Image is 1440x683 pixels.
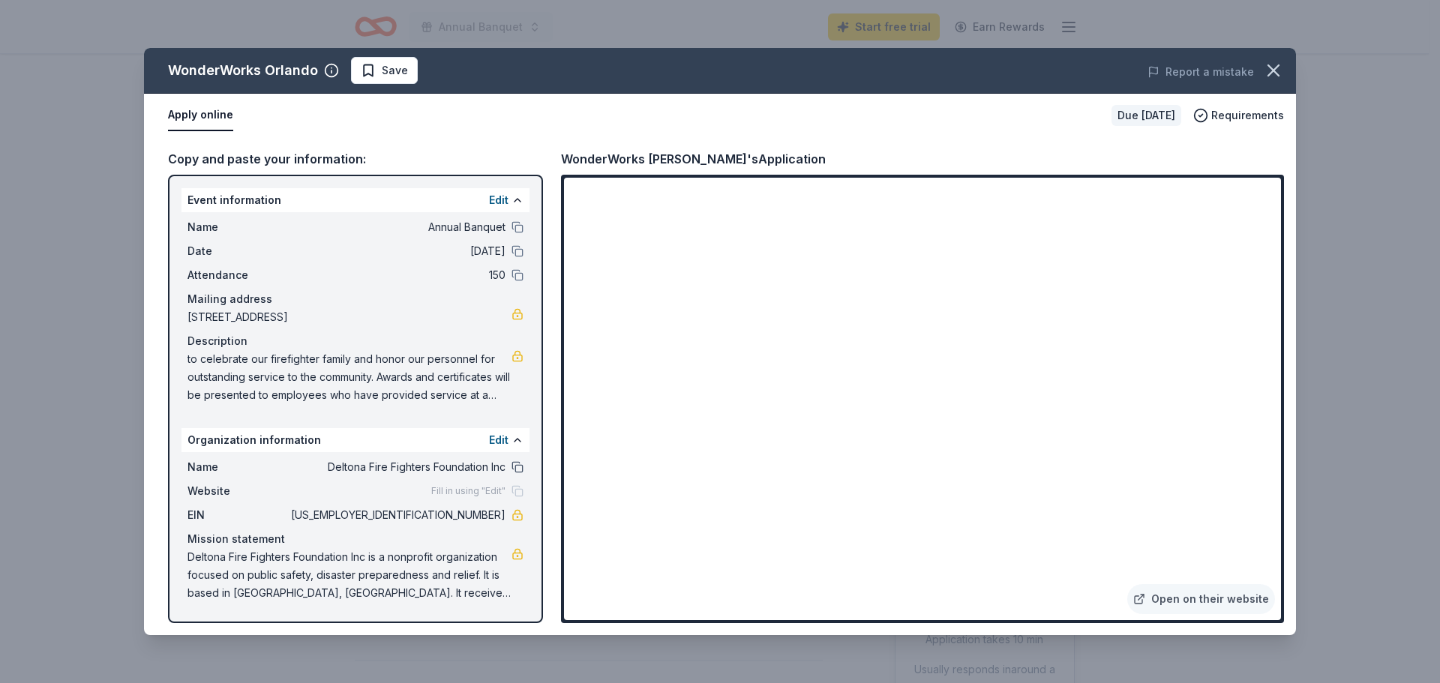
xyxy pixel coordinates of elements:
span: Website [187,482,288,500]
a: Open on their website [1127,584,1275,614]
div: Event information [181,188,529,212]
div: Copy and paste your information: [168,149,543,169]
span: Save [382,61,408,79]
div: WonderWorks Orlando [168,58,318,82]
span: Attendance [187,266,288,284]
span: [STREET_ADDRESS] [187,308,511,326]
span: Name [187,218,288,236]
div: Mission statement [187,530,523,548]
span: Deltona Fire Fighters Foundation Inc is a nonprofit organization focused on public safety, disast... [187,548,511,602]
span: Annual Banquet [288,218,505,236]
button: Apply online [168,100,233,131]
span: [DATE] [288,242,505,260]
span: to celebrate our firefighter family and honor our personnel for outstanding service to the commun... [187,350,511,404]
div: Organization information [181,428,529,452]
span: Date [187,242,288,260]
button: Save [351,57,418,84]
button: Edit [489,431,508,449]
button: Requirements [1193,106,1284,124]
div: Due [DATE] [1111,105,1181,126]
div: Description [187,332,523,350]
span: Requirements [1211,106,1284,124]
div: WonderWorks [PERSON_NAME]'s Application [561,149,826,169]
span: 150 [288,266,505,284]
span: Name [187,458,288,476]
div: Mailing address [187,290,523,308]
span: EIN [187,506,288,524]
span: [US_EMPLOYER_IDENTIFICATION_NUMBER] [288,506,505,524]
span: Fill in using "Edit" [431,485,505,497]
button: Edit [489,191,508,209]
button: Report a mistake [1147,63,1254,81]
span: Deltona Fire Fighters Foundation Inc [288,458,505,476]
